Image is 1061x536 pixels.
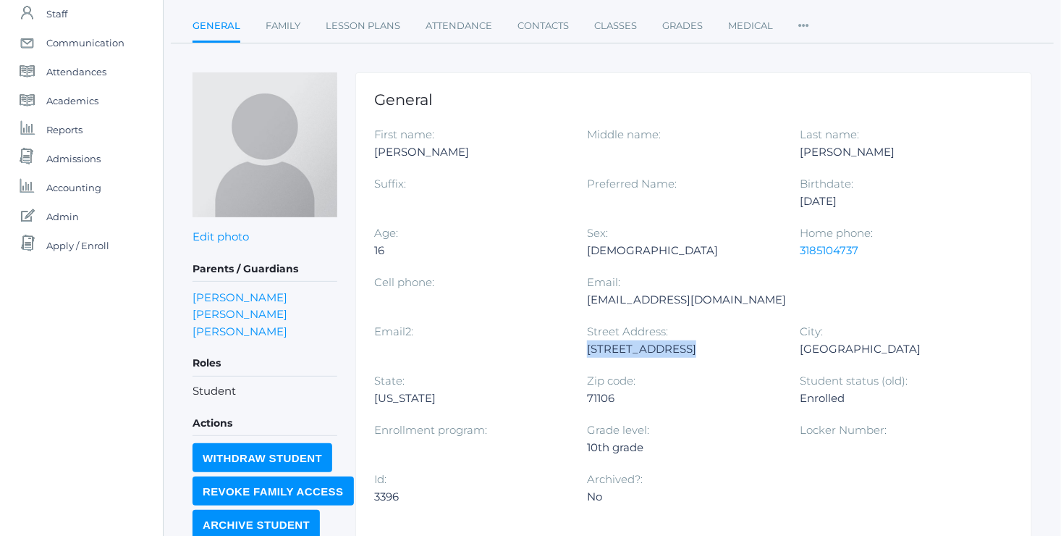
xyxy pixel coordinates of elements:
a: General [193,12,240,43]
label: Home phone: [800,226,873,240]
label: Archived?: [587,472,643,486]
label: Grade level: [587,423,649,437]
div: [DATE] [800,193,991,210]
a: [PERSON_NAME] [193,324,287,338]
div: [DEMOGRAPHIC_DATA] [587,242,778,259]
span: Admissions [46,144,101,173]
label: Locker Number: [800,423,887,437]
label: City: [800,324,823,338]
label: First name: [374,127,434,141]
label: Middle name: [587,127,661,141]
span: Communication [46,28,124,57]
label: State: [374,374,405,388]
a: Medical [728,12,773,41]
div: 71106 [587,390,778,407]
label: Student status (old): [800,374,908,388]
div: 10th grade [587,439,778,456]
span: Academics [46,86,98,115]
li: Student [193,383,337,400]
img: Allie Grace Gregory [193,72,337,217]
a: Contacts [517,12,569,41]
label: Preferred Name: [587,177,677,190]
a: Attendance [426,12,492,41]
label: Email2: [374,324,413,338]
label: Zip code: [587,374,635,388]
label: Email: [587,275,620,289]
span: Attendances [46,57,106,86]
label: Cell phone: [374,275,434,289]
label: Sex: [587,226,608,240]
div: No [587,488,778,506]
a: Grades [662,12,703,41]
div: [US_STATE] [374,390,565,407]
label: Enrollment program: [374,423,487,437]
span: Reports [46,115,83,144]
label: Birthdate: [800,177,853,190]
h1: General [374,91,1013,108]
span: Admin [46,202,79,231]
div: [EMAIL_ADDRESS][DOMAIN_NAME] [587,291,786,309]
label: Age: [374,226,398,240]
a: Classes [594,12,637,41]
label: Suffix: [374,177,406,190]
div: [PERSON_NAME] [374,143,565,161]
h5: Actions [193,411,337,436]
label: Last name: [800,127,859,141]
div: [GEOGRAPHIC_DATA] [800,340,991,358]
h5: Parents / Guardians [193,257,337,282]
div: Enrolled [800,390,991,407]
label: Street Address: [587,324,668,338]
h5: Roles [193,351,337,376]
label: Id: [374,472,386,486]
a: Lesson Plans [326,12,400,41]
div: 16 [374,242,565,259]
a: [PERSON_NAME] [PERSON_NAME] [193,290,287,322]
input: Revoke Family Access [193,477,354,506]
span: Accounting [46,173,101,202]
span: Apply / Enroll [46,231,109,260]
div: [STREET_ADDRESS] [587,340,778,358]
a: 3185104737 [800,243,858,257]
a: Edit photo [193,230,249,243]
input: Withdraw Student [193,443,332,472]
div: 3396 [374,488,565,506]
div: [PERSON_NAME] [800,143,991,161]
a: Family [266,12,300,41]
